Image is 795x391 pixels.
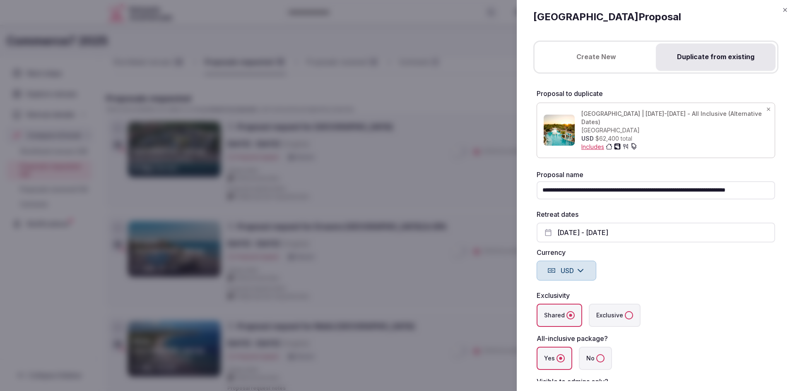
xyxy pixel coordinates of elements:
label: No [579,347,612,370]
span: [GEOGRAPHIC_DATA] | [DATE]-[DATE] - All Inclusive (Alternative Dates) [581,110,766,126]
label: Retreat dates [537,210,578,218]
label: Proposal name [537,171,775,178]
button: Exclusive [625,311,633,319]
label: Proposal to duplicate [537,90,775,97]
label: Shared [537,304,582,327]
span: [GEOGRAPHIC_DATA] [581,126,640,134]
button: Shared [566,311,575,319]
img: Proposal [544,115,575,146]
label: All-inclusive package? [537,334,608,343]
button: No [596,354,605,362]
button: Create New [536,43,656,71]
button: Yes [556,354,565,362]
span: total [621,134,632,143]
label: Yes [537,347,572,370]
span: $62,400 [595,134,619,143]
button: Includes [581,143,637,151]
label: Exclusive [589,304,641,327]
label: Visible to admins only? [537,377,608,386]
h2: [GEOGRAPHIC_DATA] Proposal [533,10,778,24]
label: Exclusivity [537,291,570,300]
label: Currency [537,249,775,256]
span: USD [581,134,594,143]
button: Duplicate from existing [656,43,776,71]
button: [DATE] - [DATE] [537,223,775,242]
button: USD [537,261,596,281]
